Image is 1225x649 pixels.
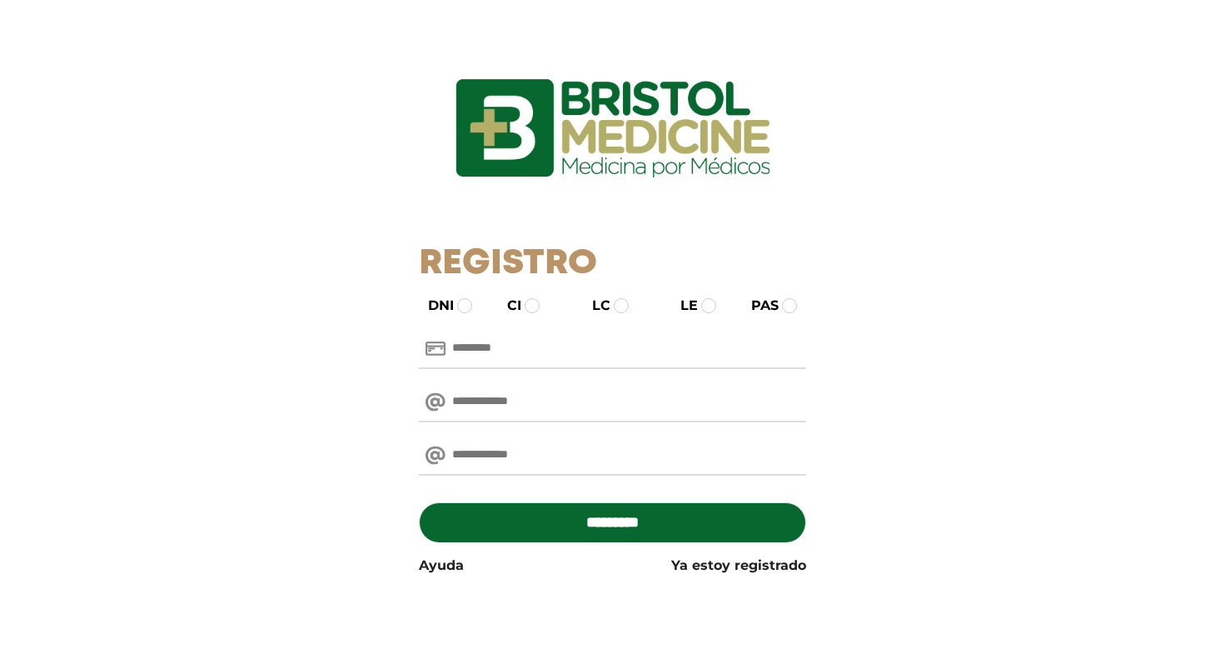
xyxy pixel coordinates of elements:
label: PAS [736,296,779,316]
label: CI [492,296,521,316]
label: DNI [413,296,454,316]
a: Ya estoy registrado [671,556,806,576]
label: LC [577,296,610,316]
label: LE [665,296,698,316]
img: logo_ingresarbristol.jpg [388,20,838,237]
a: Ayuda [419,556,464,576]
h1: Registro [419,243,806,285]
